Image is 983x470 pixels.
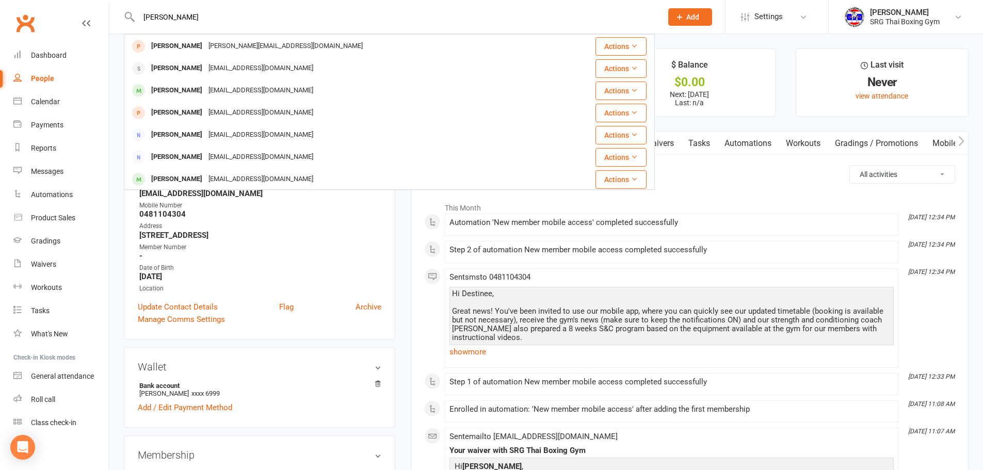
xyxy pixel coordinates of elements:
[870,8,940,17] div: [PERSON_NAME]
[424,197,955,214] li: This Month
[139,201,381,210] div: Mobile Number
[595,82,647,100] button: Actions
[279,301,294,313] a: Flag
[13,160,109,183] a: Messages
[139,284,381,294] div: Location
[908,373,955,380] i: [DATE] 12:33 PM
[148,61,205,76] div: [PERSON_NAME]
[861,58,904,77] div: Last visit
[613,77,766,88] div: $0.00
[136,10,655,24] input: Search...
[828,132,925,155] a: Gradings / Promotions
[13,411,109,434] a: Class kiosk mode
[13,365,109,388] a: General attendance kiosk mode
[139,251,381,261] strong: -
[139,242,381,252] div: Member Number
[13,114,109,137] a: Payments
[449,272,530,282] span: Sent sms to 0481104304
[205,150,316,165] div: [EMAIL_ADDRESS][DOMAIN_NAME]
[13,183,109,206] a: Automations
[595,104,647,122] button: Actions
[205,172,316,187] div: [EMAIL_ADDRESS][DOMAIN_NAME]
[13,276,109,299] a: Workouts
[31,214,75,222] div: Product Sales
[10,435,35,460] div: Open Intercom Messenger
[638,132,681,155] a: Waivers
[595,59,647,78] button: Actions
[668,8,712,26] button: Add
[449,246,894,254] div: Step 2 of automation New member mobile access completed successfully
[139,221,381,231] div: Address
[13,137,109,160] a: Reports
[31,98,60,106] div: Calendar
[356,301,381,313] a: Archive
[31,330,68,338] div: What's New
[13,67,109,90] a: People
[31,74,54,83] div: People
[13,253,109,276] a: Waivers
[13,44,109,67] a: Dashboard
[139,231,381,240] strong: [STREET_ADDRESS]
[908,400,955,408] i: [DATE] 11:08 AM
[31,167,63,175] div: Messages
[449,345,894,359] a: show more
[148,172,205,187] div: [PERSON_NAME]
[13,90,109,114] a: Calendar
[681,132,717,155] a: Tasks
[449,405,894,414] div: Enrolled in automation: 'New member mobile access' after adding the first membership
[424,165,955,181] h3: Activity
[12,10,38,36] a: Clubworx
[13,230,109,253] a: Gradings
[13,299,109,322] a: Tasks
[138,401,232,414] a: Add / Edit Payment Method
[449,446,894,455] div: Your waiver with SRG Thai Boxing Gym
[31,144,56,152] div: Reports
[908,241,955,248] i: [DATE] 12:34 PM
[191,390,220,397] span: xxxx 6999
[31,51,67,59] div: Dashboard
[31,395,55,403] div: Roll call
[779,132,828,155] a: Workouts
[31,418,76,427] div: Class check-in
[31,306,50,315] div: Tasks
[31,283,62,291] div: Workouts
[856,92,908,100] a: view attendance
[31,260,56,268] div: Waivers
[205,39,366,54] div: [PERSON_NAME][EMAIL_ADDRESS][DOMAIN_NAME]
[449,218,894,227] div: Automation 'New member mobile access' completed successfully
[138,361,381,372] h3: Wallet
[613,90,766,107] p: Next: [DATE] Last: n/a
[205,83,316,98] div: [EMAIL_ADDRESS][DOMAIN_NAME]
[139,382,376,390] strong: Bank account
[205,61,316,76] div: [EMAIL_ADDRESS][DOMAIN_NAME]
[31,121,63,129] div: Payments
[148,150,205,165] div: [PERSON_NAME]
[138,313,225,326] a: Manage Comms Settings
[595,37,647,56] button: Actions
[139,189,381,198] strong: [EMAIL_ADDRESS][DOMAIN_NAME]
[31,237,60,245] div: Gradings
[138,449,381,461] h3: Membership
[148,83,205,98] div: [PERSON_NAME]
[13,206,109,230] a: Product Sales
[139,263,381,273] div: Date of Birth
[870,17,940,26] div: SRG Thai Boxing Gym
[205,105,316,120] div: [EMAIL_ADDRESS][DOMAIN_NAME]
[925,132,981,155] a: Mobile App
[686,13,699,21] span: Add
[805,77,959,88] div: Never
[754,5,783,28] span: Settings
[138,301,218,313] a: Update Contact Details
[138,380,381,399] li: [PERSON_NAME]
[844,7,865,27] img: thumb_image1718682644.png
[449,432,618,441] span: Sent email to [EMAIL_ADDRESS][DOMAIN_NAME]
[595,148,647,167] button: Actions
[31,372,94,380] div: General attendance
[148,127,205,142] div: [PERSON_NAME]
[13,388,109,411] a: Roll call
[139,209,381,219] strong: 0481104304
[595,170,647,189] button: Actions
[671,58,708,77] div: $ Balance
[31,190,73,199] div: Automations
[13,322,109,346] a: What's New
